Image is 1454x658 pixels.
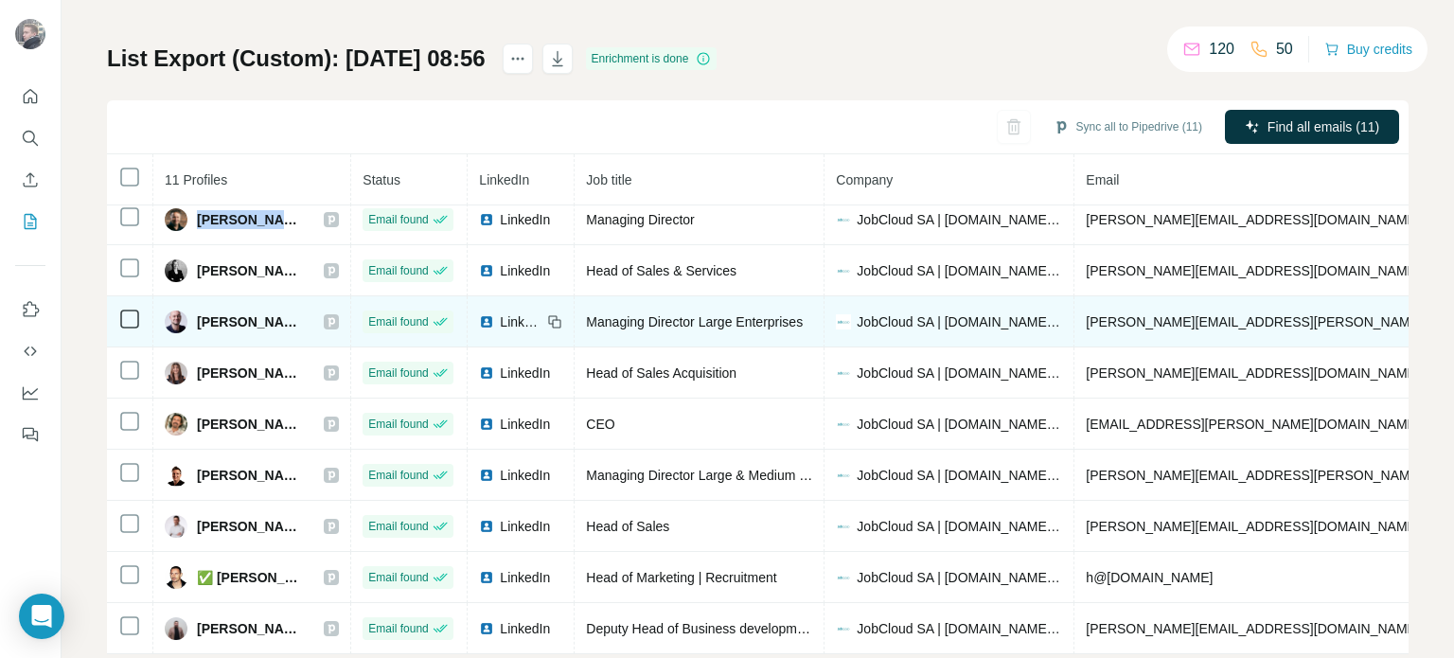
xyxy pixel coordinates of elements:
[586,621,872,636] span: Deputy Head of Business development SE WCH
[586,365,736,381] span: Head of Sales Acquisition
[836,621,851,636] img: company-logo
[1324,36,1412,62] button: Buy credits
[15,418,45,452] button: Feedback
[165,362,187,384] img: Avatar
[500,466,550,485] span: LinkedIn
[197,210,305,229] span: [PERSON_NAME]
[586,314,803,329] span: Managing Director Large Enterprises
[857,517,1062,536] span: JobCloud SA | [DOMAIN_NAME] - [DOMAIN_NAME]
[15,163,45,197] button: Enrich CSV
[500,364,550,382] span: LinkedIn
[368,467,428,484] span: Email found
[165,515,187,538] img: Avatar
[197,364,305,382] span: [PERSON_NAME]
[857,364,1062,382] span: JobCloud SA | [DOMAIN_NAME] - [DOMAIN_NAME]
[836,519,851,534] img: company-logo
[836,570,851,585] img: company-logo
[165,259,187,282] img: Avatar
[836,314,851,329] img: company-logo
[165,617,187,640] img: Avatar
[165,413,187,436] img: Avatar
[500,517,550,536] span: LinkedIn
[857,568,1062,587] span: JobCloud SA | [DOMAIN_NAME] - [DOMAIN_NAME]
[479,417,494,432] img: LinkedIn logo
[479,314,494,329] img: LinkedIn logo
[857,415,1062,434] span: JobCloud SA | [DOMAIN_NAME] - [DOMAIN_NAME]
[1086,365,1419,381] span: [PERSON_NAME][EMAIL_ADDRESS][DOMAIN_NAME]
[479,468,494,483] img: LinkedIn logo
[165,172,227,187] span: 11 Profiles
[500,261,550,280] span: LinkedIn
[586,570,776,585] span: Head of Marketing | Recruitment
[500,210,550,229] span: LinkedIn
[586,172,631,187] span: Job title
[1086,212,1419,227] span: [PERSON_NAME][EMAIL_ADDRESS][DOMAIN_NAME]
[15,80,45,114] button: Quick start
[368,620,428,637] span: Email found
[15,293,45,327] button: Use Surfe on LinkedIn
[15,19,45,49] img: Avatar
[107,44,486,74] h1: List Export (Custom): [DATE] 08:56
[1086,263,1419,278] span: [PERSON_NAME][EMAIL_ADDRESS][DOMAIN_NAME]
[586,519,669,534] span: Head of Sales
[836,365,851,381] img: company-logo
[836,212,851,227] img: company-logo
[503,44,533,74] button: actions
[836,468,851,483] img: company-logo
[586,417,614,432] span: CEO
[479,172,529,187] span: LinkedIn
[15,376,45,410] button: Dashboard
[197,466,305,485] span: [PERSON_NAME]
[165,208,187,231] img: Avatar
[197,415,305,434] span: [PERSON_NAME]
[479,570,494,585] img: LinkedIn logo
[857,619,1062,638] span: JobCloud SA | [DOMAIN_NAME] - [DOMAIN_NAME]
[368,313,428,330] span: Email found
[165,566,187,589] img: Avatar
[500,312,541,331] span: LinkedIn
[857,466,1062,485] span: JobCloud SA | [DOMAIN_NAME] - [DOMAIN_NAME]
[1086,621,1419,636] span: [PERSON_NAME][EMAIL_ADDRESS][DOMAIN_NAME]
[479,263,494,278] img: LinkedIn logo
[197,619,305,638] span: [PERSON_NAME]
[857,261,1062,280] span: JobCloud SA | [DOMAIN_NAME] - [DOMAIN_NAME]
[1086,172,1119,187] span: Email
[368,365,428,382] span: Email found
[165,464,187,487] img: Avatar
[500,568,550,587] span: LinkedIn
[1086,570,1213,585] span: h@[DOMAIN_NAME]
[15,121,45,155] button: Search
[586,468,866,483] span: Managing Director Large & Medium Enterprises
[15,205,45,239] button: My lists
[857,312,1062,331] span: JobCloud SA | [DOMAIN_NAME] - [DOMAIN_NAME]
[586,47,718,70] div: Enrichment is done
[1268,117,1379,136] span: Find all emails (11)
[19,594,64,639] div: Open Intercom Messenger
[363,172,400,187] span: Status
[479,365,494,381] img: LinkedIn logo
[500,415,550,434] span: LinkedIn
[197,261,305,280] span: [PERSON_NAME]
[1040,113,1215,141] button: Sync all to Pipedrive (11)
[1276,38,1293,61] p: 50
[368,518,428,535] span: Email found
[836,172,893,187] span: Company
[479,212,494,227] img: LinkedIn logo
[1209,38,1234,61] p: 120
[197,517,305,536] span: [PERSON_NAME]
[857,210,1062,229] span: JobCloud SA | [DOMAIN_NAME] - [DOMAIN_NAME]
[368,416,428,433] span: Email found
[500,619,550,638] span: LinkedIn
[479,621,494,636] img: LinkedIn logo
[1086,519,1419,534] span: [PERSON_NAME][EMAIL_ADDRESS][DOMAIN_NAME]
[165,311,187,333] img: Avatar
[586,212,694,227] span: Managing Director
[586,263,736,278] span: Head of Sales & Services
[368,569,428,586] span: Email found
[197,312,305,331] span: [PERSON_NAME]
[479,519,494,534] img: LinkedIn logo
[15,334,45,368] button: Use Surfe API
[197,568,305,587] span: ✅ [PERSON_NAME]
[368,262,428,279] span: Email found
[836,417,851,432] img: company-logo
